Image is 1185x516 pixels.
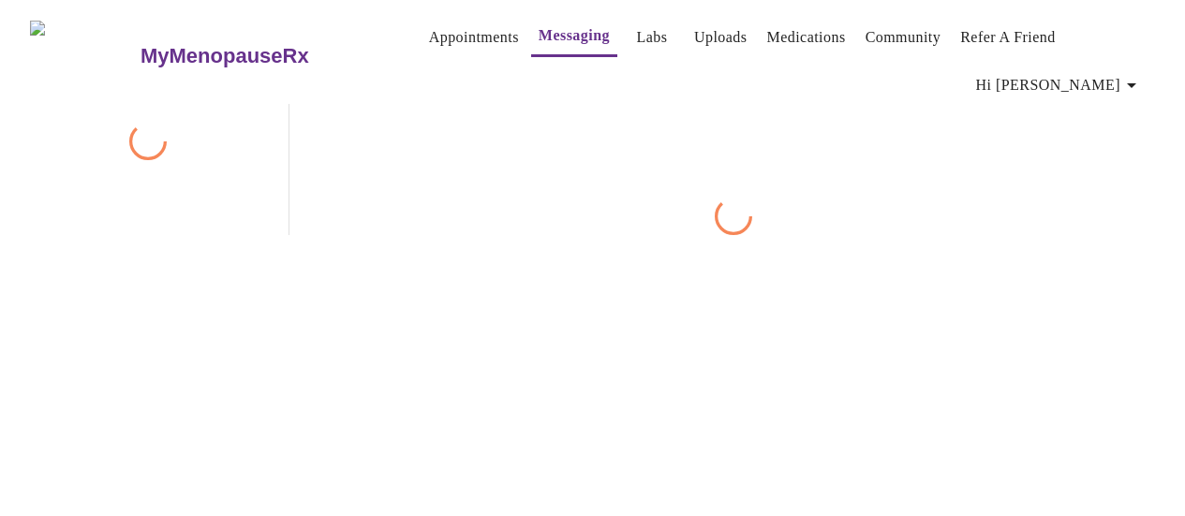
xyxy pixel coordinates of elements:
span: Hi [PERSON_NAME] [976,72,1143,98]
a: Uploads [694,24,748,51]
a: Refer a Friend [960,24,1056,51]
button: Uploads [687,19,755,56]
button: Hi [PERSON_NAME] [969,66,1150,104]
button: Labs [622,19,682,56]
button: Community [858,19,949,56]
a: Labs [637,24,668,51]
button: Appointments [422,19,526,56]
button: Medications [760,19,853,56]
button: Refer a Friend [953,19,1063,56]
a: MyMenopauseRx [138,23,383,89]
h3: MyMenopauseRx [141,44,309,68]
button: Messaging [531,17,617,57]
a: Community [866,24,941,51]
img: MyMenopauseRx Logo [30,21,138,91]
a: Appointments [429,24,519,51]
a: Messaging [539,22,610,49]
a: Medications [767,24,846,51]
